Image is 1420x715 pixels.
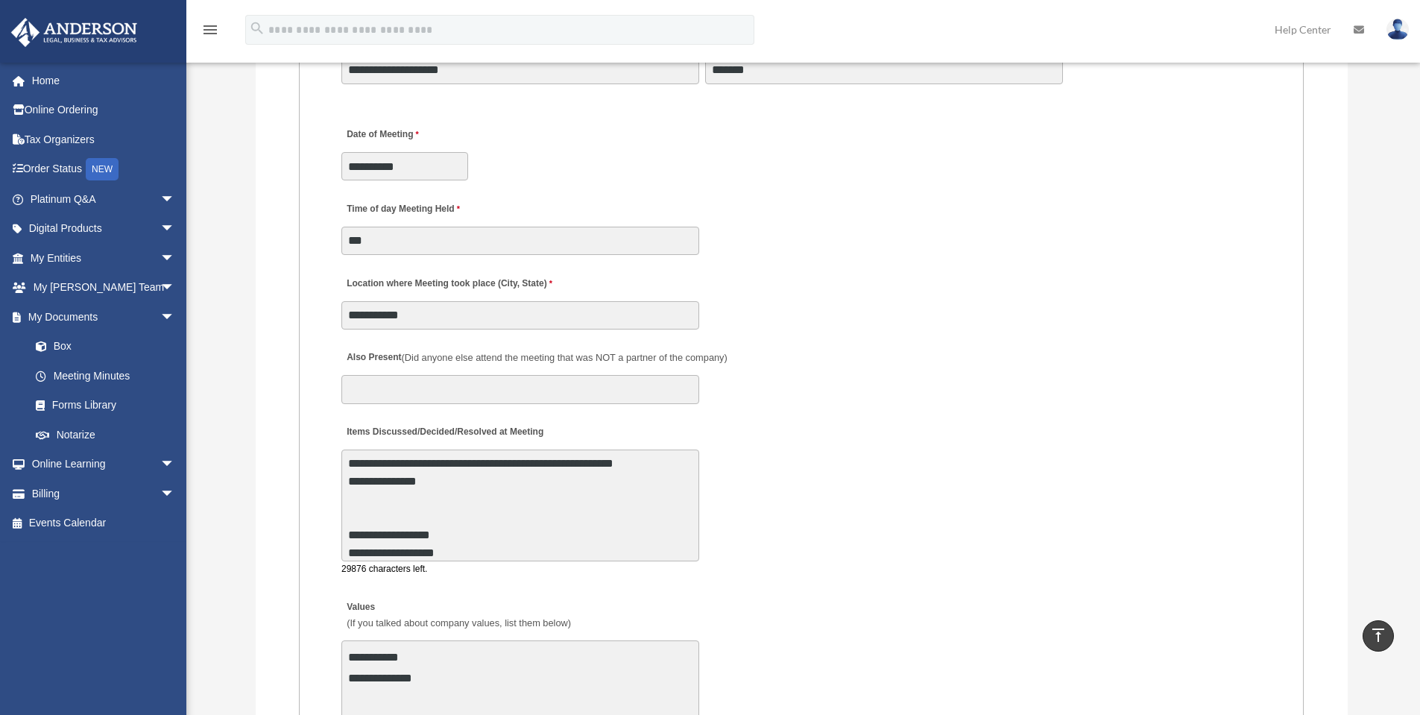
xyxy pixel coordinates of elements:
a: Forms Library [21,391,198,421]
a: Box [21,332,198,362]
label: Also Present [341,348,731,368]
a: Online Learningarrow_drop_down [10,450,198,479]
img: User Pic [1386,19,1409,40]
a: menu [201,26,219,39]
label: Location where Meeting took place (City, State) [341,274,556,294]
span: arrow_drop_down [160,273,190,303]
span: arrow_drop_down [160,184,190,215]
i: search [249,20,265,37]
label: Date of Meeting [341,125,483,145]
a: Platinum Q&Aarrow_drop_down [10,184,198,214]
a: Digital Productsarrow_drop_down [10,214,198,244]
a: Events Calendar [10,508,198,538]
span: arrow_drop_down [160,479,190,509]
label: Values [341,597,575,633]
a: My [PERSON_NAME] Teamarrow_drop_down [10,273,198,303]
span: arrow_drop_down [160,214,190,245]
a: Tax Organizers [10,125,198,154]
i: vertical_align_top [1369,626,1387,644]
span: (Did anyone else attend the meeting that was NOT a partner of the company) [402,352,728,363]
img: Anderson Advisors Platinum Portal [7,18,142,47]
a: vertical_align_top [1363,620,1394,652]
span: (If you talked about company values, list them below) [347,617,571,629]
label: Time of day Meeting Held [341,199,483,219]
div: 29876 characters left. [341,561,699,577]
i: menu [201,21,219,39]
span: arrow_drop_down [160,302,190,333]
a: Notarize [21,420,198,450]
a: Home [10,66,198,95]
label: Items Discussed/Decided/Resolved at Meeting [341,423,547,443]
a: Online Ordering [10,95,198,125]
a: Meeting Minutes [21,361,190,391]
span: arrow_drop_down [160,243,190,274]
span: arrow_drop_down [160,450,190,480]
a: Billingarrow_drop_down [10,479,198,508]
a: My Entitiesarrow_drop_down [10,243,198,273]
a: Order StatusNEW [10,154,198,185]
a: My Documentsarrow_drop_down [10,302,198,332]
div: NEW [86,158,119,180]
